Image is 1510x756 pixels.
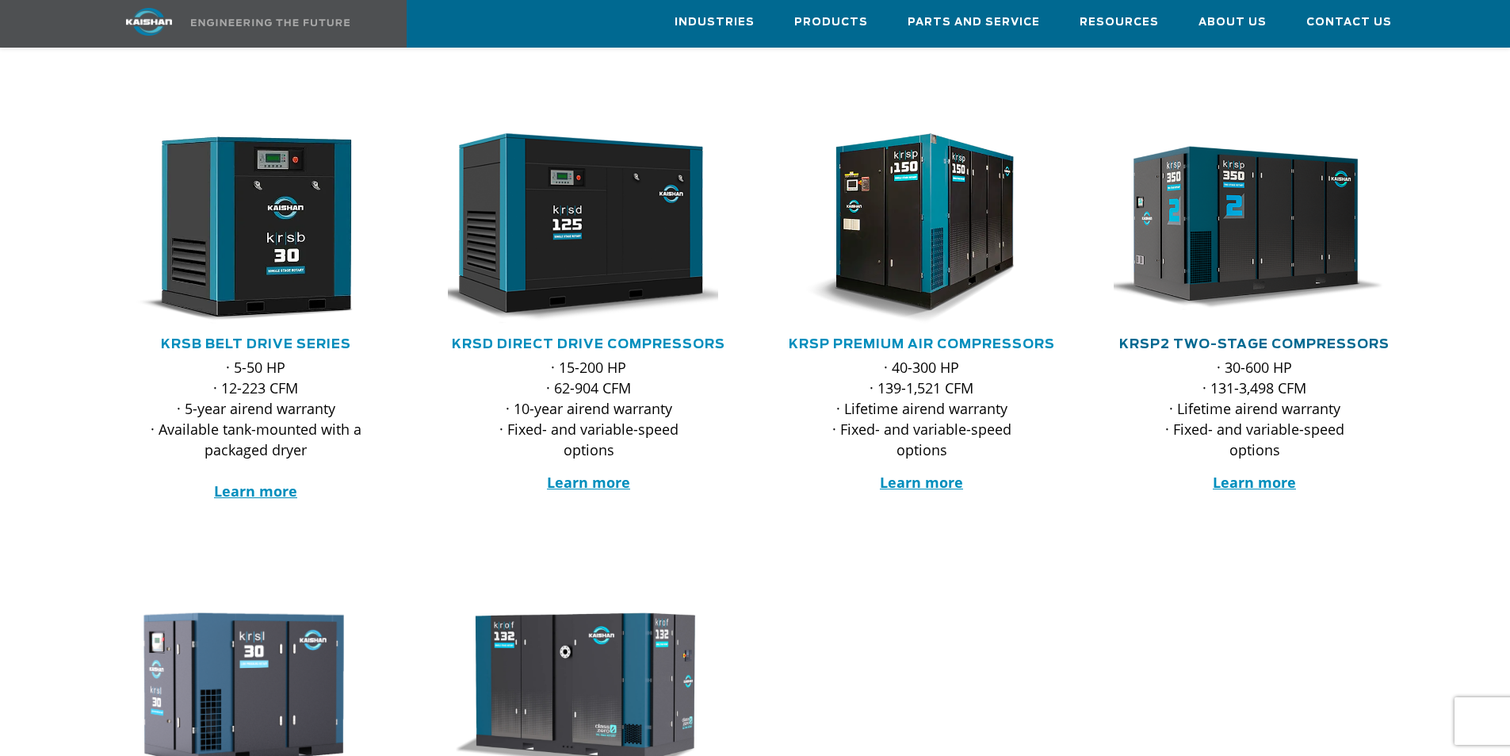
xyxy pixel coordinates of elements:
[1198,1,1267,44] a: About Us
[880,473,963,492] a: Learn more
[191,19,350,26] img: Engineering the future
[794,13,868,32] span: Products
[908,13,1040,32] span: Parts and Service
[1306,13,1392,32] span: Contact Us
[1306,1,1392,44] a: Contact Us
[90,8,208,36] img: kaishan logo
[789,338,1055,351] a: KRSP Premium Air Compressors
[103,133,385,324] img: krsb30
[1102,133,1384,324] img: krsp350
[1114,133,1396,324] div: krsp350
[908,1,1040,44] a: Parts and Service
[675,1,755,44] a: Industries
[436,133,718,324] img: krsd125
[147,357,365,501] p: · 5-50 HP · 12-223 CFM · 5-year airend warranty · Available tank-mounted with a packaged dryer
[1119,338,1390,351] a: KRSP2 Two-Stage Compressors
[812,357,1031,460] p: · 40-300 HP · 139-1,521 CFM · Lifetime airend warranty · Fixed- and variable-speed options
[1145,357,1364,460] p: · 30-600 HP · 131-3,498 CFM · Lifetime airend warranty · Fixed- and variable-speed options
[547,473,630,492] a: Learn more
[1080,13,1159,32] span: Resources
[781,133,1063,324] div: krsp150
[1213,473,1296,492] a: Learn more
[452,338,725,351] a: KRSD Direct Drive Compressors
[1198,13,1267,32] span: About Us
[214,482,297,501] a: Learn more
[115,133,397,324] div: krsb30
[769,133,1051,324] img: krsp150
[448,133,730,324] div: krsd125
[675,13,755,32] span: Industries
[794,1,868,44] a: Products
[161,338,351,351] a: KRSB Belt Drive Series
[1080,1,1159,44] a: Resources
[480,357,698,460] p: · 15-200 HP · 62-904 CFM · 10-year airend warranty · Fixed- and variable-speed options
